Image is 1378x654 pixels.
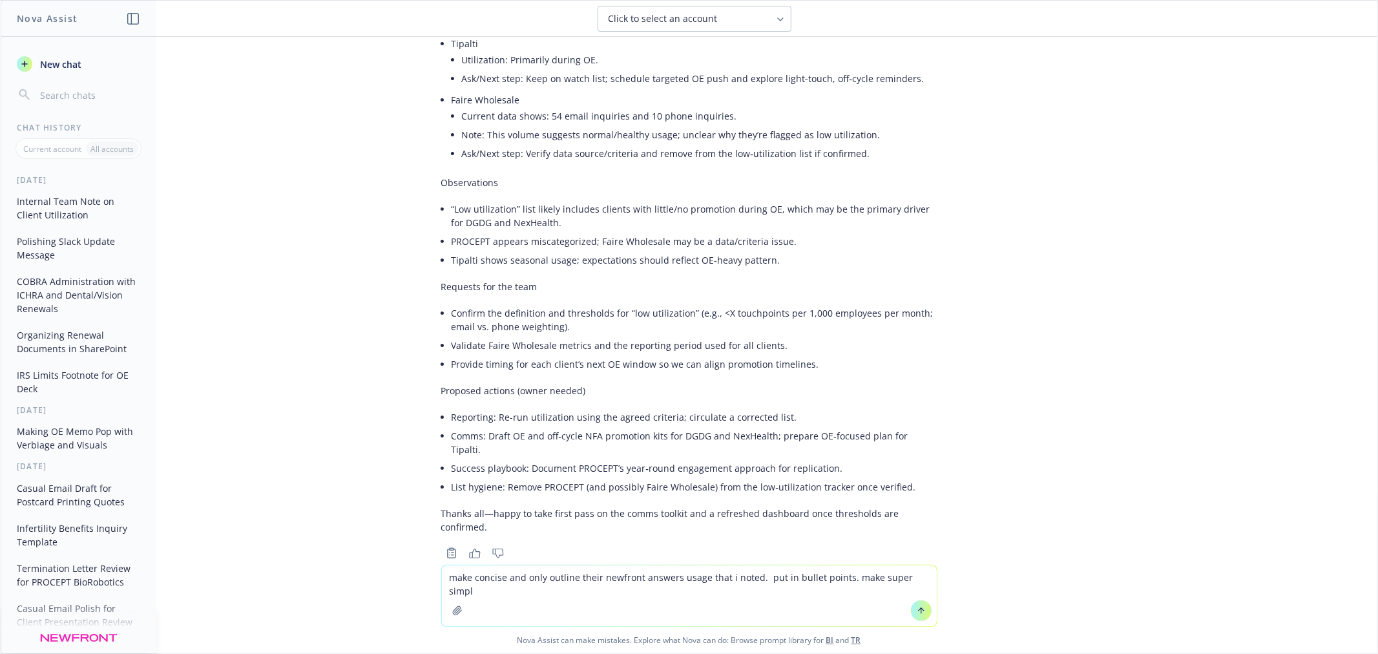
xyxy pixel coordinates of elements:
[12,271,145,319] button: COBRA Administration with ICHRA and Dental/Vision Renewals
[90,143,134,154] p: All accounts
[462,50,937,69] li: Utilization: Primarily during OE.
[12,598,145,633] button: Casual Email Polish for Client Presentation Review
[37,58,81,71] span: New chat
[851,635,861,646] a: TR
[23,143,81,154] p: Current account
[452,232,937,251] li: PROCEPT appears miscategorized; Faire Wholesale may be a data/criteria issue.
[1,638,156,649] div: [DATE]
[12,52,145,76] button: New chat
[441,280,937,293] p: Requests for the team
[488,544,508,562] button: Thumbs down
[441,507,937,534] p: Thanks all—happy to take first pass on the comms toolkit and a refreshed dashboard once threshold...
[452,408,937,427] li: Reporting: Re-run utilization using the agreed criteria; circulate a corrected list.
[37,86,140,104] input: Search chats
[462,144,937,163] li: Ask/Next step: Verify data source/criteria and remove from the low‑utilization list if confirmed.
[452,251,937,269] li: Tipalti shows seasonal usage; expectations should reflect OE-heavy pattern.
[452,459,937,478] li: Success playbook: Document PROCEPT’s year‑round engagement approach for replication.
[12,421,145,456] button: Making OE Memo Pop with Verbiage and Visuals
[452,355,937,374] li: Provide timing for each client’s next OE window so we can align promotion timelines.
[446,547,457,559] svg: Copy to clipboard
[462,69,937,88] li: Ask/Next step: Keep on watch list; schedule targeted OE push and explore light-touch, off‑cycle r...
[1,174,156,185] div: [DATE]
[1,122,156,133] div: Chat History
[462,107,937,125] li: Current data shows: 54 email inquiries and 10 phone inquiries.
[452,427,937,459] li: Comms: Draft OE and off‑cycle NFA promotion kits for DGDG and NexHealth; prepare OE-focused plan ...
[441,384,937,397] p: Proposed actions (owner needed)
[1,461,156,472] div: [DATE]
[12,478,145,512] button: Casual Email Draft for Postcard Printing Quotes
[17,12,78,25] h1: Nova Assist
[826,635,834,646] a: BI
[441,176,937,189] p: Observations
[6,627,1372,653] span: Nova Assist can make mistakes. Explore what Nova can do: Browse prompt library for and
[1,405,156,416] div: [DATE]
[442,565,937,626] textarea: make concise and only outline their newfront answers usage that i noted. put in bullet points. ma...
[452,304,937,336] li: Confirm the definition and thresholds for “low utilization” (e.g., <X touchpoints per 1,000 emplo...
[12,231,145,266] button: Polishing Slack Update Message
[12,191,145,226] button: Internal Team Note on Client Utilization
[452,93,937,107] p: Faire Wholesale
[609,12,718,25] span: Click to select an account
[12,558,145,593] button: Termination Letter Review for PROCEPT BioRobotics
[462,125,937,144] li: Note: This volume suggests normal/healthy usage; unclear why they’re flagged as low utilization.
[452,336,937,355] li: Validate Faire Wholesale metrics and the reporting period used for all clients.
[12,518,145,553] button: Infertility Benefits Inquiry Template
[598,6,791,32] button: Click to select an account
[452,478,937,496] li: List hygiene: Remove PROCEPT (and possibly Faire Wholesale) from the low‑utilization tracker once...
[12,364,145,399] button: IRS Limits Footnote for OE Deck
[452,200,937,232] li: “Low utilization” list likely includes clients with little/no promotion during OE, which may be t...
[12,324,145,359] button: Organizing Renewal Documents in SharePoint
[452,37,937,50] p: Tipalti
